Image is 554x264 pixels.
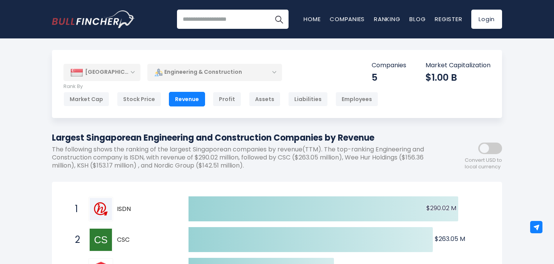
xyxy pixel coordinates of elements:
div: Market Cap [63,92,109,106]
a: Login [471,10,502,29]
a: Companies [330,15,365,23]
p: Rank By [63,83,378,90]
div: Liabilities [288,92,328,106]
text: $290.02 M [426,204,456,213]
img: ISDN [90,198,112,220]
div: Revenue [169,92,205,106]
p: Market Capitalization [426,61,491,70]
div: Assets [249,92,280,106]
span: CSC [117,236,175,244]
div: 5 [372,71,406,83]
p: The following shows the ranking of the largest Singaporean companies by revenue(TTM). The top-ran... [52,146,433,169]
div: [GEOGRAPHIC_DATA] [63,64,140,81]
p: Companies [372,61,406,70]
span: ISDN [117,205,175,213]
div: Profit [213,92,241,106]
span: Convert USD to local currency [465,157,502,170]
h1: Largest Singaporean Engineering and Construction Companies by Revenue [52,131,433,144]
a: Register [435,15,462,23]
img: Bullfincher logo [52,10,135,28]
span: 1 [71,203,79,216]
a: Go to homepage [52,10,135,28]
img: CSC [90,229,112,251]
button: Search [269,10,289,29]
div: Employees [335,92,378,106]
div: Engineering & Construction [147,63,282,81]
a: Blog [409,15,426,23]
span: 2 [71,233,79,246]
div: $1.00 B [426,71,491,83]
text: $263.05 M [435,234,465,243]
a: Ranking [374,15,400,23]
div: Stock Price [117,92,161,106]
a: Home [304,15,320,23]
